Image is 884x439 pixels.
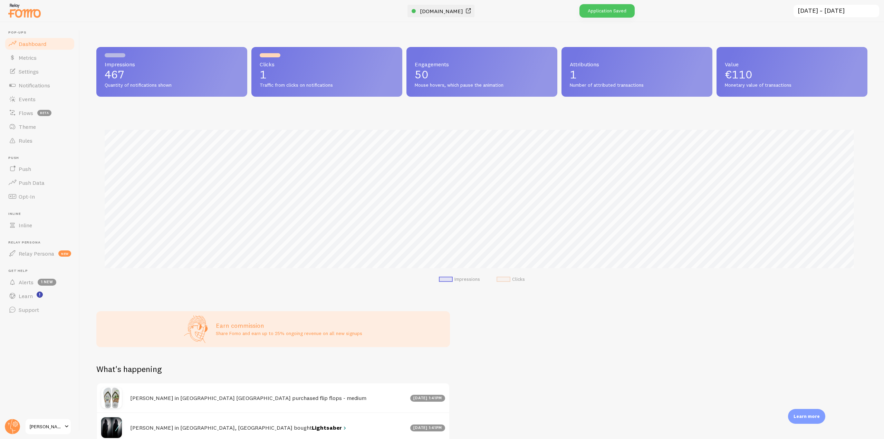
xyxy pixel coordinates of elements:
span: Opt-In [19,193,35,200]
a: Notifications [4,78,75,92]
div: Application Saved [579,4,635,18]
a: Metrics [4,51,75,65]
div: [DATE] 1:41pm [410,424,445,431]
span: Quantity of notifications shown [105,82,239,88]
a: Theme [4,120,75,134]
a: Alerts 1 new [4,275,75,289]
span: Notifications [19,82,50,89]
span: Impressions [105,61,239,67]
a: [PERSON_NAME]-test-store [25,418,71,435]
a: Lightsaber [312,424,348,431]
span: Rules [19,137,32,144]
span: Clicks [260,61,394,67]
a: Push Data [4,176,75,190]
span: Flows [19,109,33,116]
p: 1 [260,69,394,80]
span: Settings [19,68,39,75]
span: Dashboard [19,40,46,47]
a: Learn [4,289,75,303]
span: Events [19,96,36,103]
span: Mouse hovers, which pause the animation [415,82,549,88]
img: fomo-relay-logo-orange.svg [7,2,42,19]
span: Pop-ups [8,30,75,35]
span: Relay Persona [19,250,54,257]
span: 1 new [38,279,56,286]
span: Relay Persona [8,240,75,245]
span: [PERSON_NAME]-test-store [30,422,63,431]
span: Alerts [19,279,33,286]
a: Events [4,92,75,106]
a: Settings [4,65,75,78]
span: Metrics [19,54,37,61]
a: Push [4,162,75,176]
span: Theme [19,123,36,130]
p: 467 [105,69,239,80]
h3: Earn commission [216,322,362,330]
p: 50 [415,69,549,80]
span: Traffic from clicks on notifications [260,82,394,88]
span: Value [725,61,859,67]
span: €110 [725,68,752,81]
a: Dashboard [4,37,75,51]
li: Impressions [439,276,480,283]
span: Engagements [415,61,549,67]
span: new [58,250,71,257]
span: Inline [8,212,75,216]
h2: What's happening [96,364,162,374]
span: Support [19,306,39,313]
div: Learn more [788,409,825,424]
a: Support [4,303,75,317]
a: Inline [4,218,75,232]
a: Opt-In [4,190,75,203]
span: Push [19,165,31,172]
span: Learn [19,293,33,299]
p: Share Fomo and earn up to 25% ongoing revenue on all new signups [216,330,362,337]
span: Push [8,156,75,160]
span: Number of attributed transactions [570,82,704,88]
span: Attributions [570,61,704,67]
li: Clicks [497,276,525,283]
span: Get Help [8,269,75,273]
span: Inline [19,222,32,229]
p: Learn more [794,413,820,420]
a: Flows beta [4,106,75,120]
p: 1 [570,69,704,80]
span: Monetary value of transactions [725,82,859,88]
h4: [PERSON_NAME] in [GEOGRAPHIC_DATA], [GEOGRAPHIC_DATA] bought [130,424,406,431]
span: Push Data [19,179,45,186]
span: beta [37,110,51,116]
a: Relay Persona new [4,247,75,260]
svg: <p>Watch New Feature Tutorials!</p> [37,292,43,298]
a: Rules [4,134,75,147]
h4: [PERSON_NAME] in [GEOGRAPHIC_DATA] [GEOGRAPHIC_DATA] purchased flip flops - medium [130,394,406,402]
div: [DATE] 1:41pm [410,395,445,402]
